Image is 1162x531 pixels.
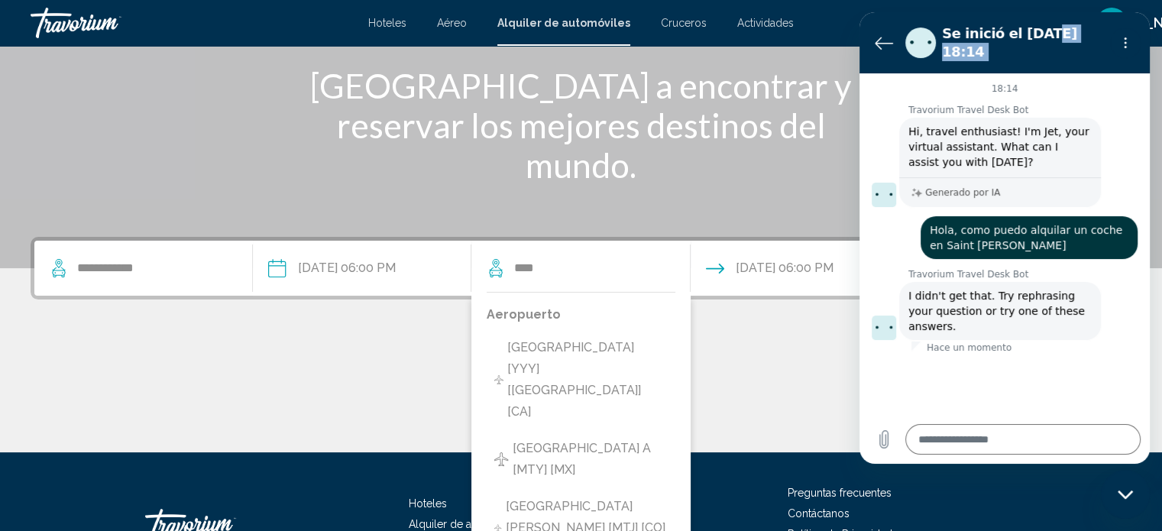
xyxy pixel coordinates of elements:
[706,241,833,296] button: Drop-off date: Aug 25, 2025 06:00 PM
[513,438,668,481] span: [GEOGRAPHIC_DATA] A [MTY] [MX]
[1101,470,1150,519] iframe: Botón para iniciar la ventana de mensajería, conversación en curso
[487,333,675,426] button: [GEOGRAPHIC_DATA] [YYY] [[GEOGRAPHIC_DATA]] [CA]
[409,497,447,510] a: Hoteles
[437,17,467,29] a: Aéreo
[368,17,406,29] a: Hoteles
[859,12,1150,464] iframe: Ventana de mensajería
[34,241,1128,296] div: Search widget
[661,17,707,29] a: Cruceros
[487,304,675,325] p: Aeropuerto
[31,8,353,38] a: Travorium
[268,241,396,296] button: Pickup date: Aug 22, 2025 06:00 PM
[507,337,667,423] span: [GEOGRAPHIC_DATA] [YYY] [[GEOGRAPHIC_DATA]] [CA]
[737,17,794,29] a: Actividades
[1092,7,1131,39] button: Menú de usuario
[487,434,675,484] button: [GEOGRAPHIC_DATA] A [MTY] [MX]
[409,518,526,530] a: Alquiler de automóviles
[788,507,850,520] a: Contáctanos
[295,66,868,185] h1: [GEOGRAPHIC_DATA] a encontrar y reservar los mejores destinos del mundo.
[497,17,630,29] a: Alquiler de automóviles
[788,487,892,499] a: Preguntas frecuentes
